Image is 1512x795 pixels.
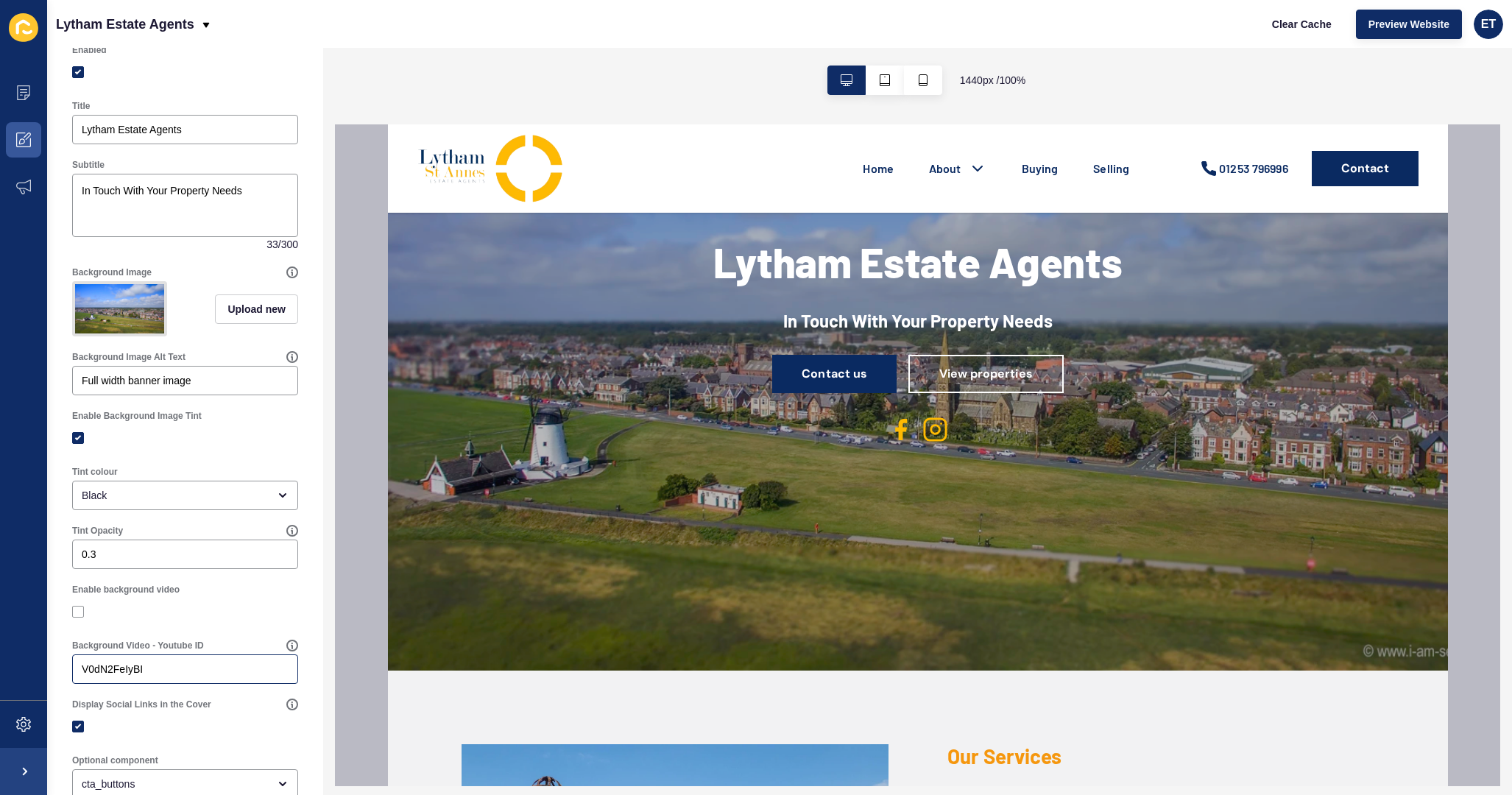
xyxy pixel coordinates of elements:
textarea: In Touch With Your Property Needs [74,176,296,235]
label: Display Social Links in the Cover [72,699,211,710]
a: 01253 796996 [812,35,900,53]
label: Background Video - Youtube ID [72,640,204,651]
span: ET [1481,17,1496,32]
span: / [278,237,281,252]
button: Clear Cache [1260,10,1344,39]
label: Subtitle [72,159,105,171]
span: Preview Website [1368,17,1449,32]
label: Tint colour [72,466,118,478]
label: Tint Opacity [72,525,123,537]
label: Enabled [72,44,107,56]
a: Contact [924,26,1031,62]
span: Upload new [227,302,286,317]
h1: Lytham Estate Agents [325,113,735,162]
button: Upload new [215,294,298,324]
label: Enable background video [72,584,180,596]
h2: In Touch With Your Property Needs [395,185,665,207]
a: Contact us [384,230,509,269]
div: Scroll [6,471,1054,537]
div: open menu [72,481,298,510]
a: Home [475,35,506,53]
p: Lytham Estate Agents [56,6,194,43]
a: Buying [634,35,671,53]
label: Background Image [72,266,152,278]
label: Optional component [72,755,158,766]
h2: Our Services [559,620,986,643]
span: 1440 px / 100 % [960,73,1026,88]
a: About [541,35,573,53]
span: 300 [281,237,298,252]
button: Preview Website [1356,10,1462,39]
a: Selling [705,35,741,53]
label: Title [72,100,90,112]
img: b4deeb4ec34153764893fc4cf9642208.jpg [75,284,164,333]
div: 01253 796996 [831,35,900,53]
img: Company logo [29,7,177,81]
a: View properties [520,230,676,269]
label: Enable Background Image Tint [72,410,202,422]
span: 33 [266,237,278,252]
span: Clear Cache [1272,17,1332,32]
label: Background Image Alt Text [72,351,186,363]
